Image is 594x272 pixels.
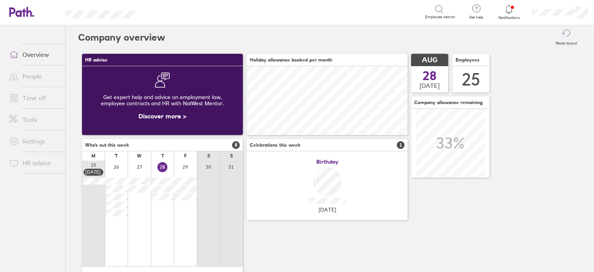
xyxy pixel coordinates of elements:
div: [DATE] [85,169,101,175]
span: 8 [232,141,240,149]
div: W [137,153,142,159]
span: 28 [423,70,437,82]
a: HR advice [3,155,65,171]
a: Settings [3,133,65,149]
div: T [161,153,164,159]
div: 25 [462,70,480,89]
div: S [230,153,233,159]
div: Get expert help and advice on employment law, employee contracts and HR with NatWest Mentor. [88,88,237,113]
div: M [91,153,96,159]
span: Who's out this week [85,142,129,148]
span: Employees [456,57,480,63]
div: T [115,153,118,159]
div: F [184,153,187,159]
span: [DATE] [319,207,336,213]
span: HR advice [85,57,108,63]
span: Employee search [425,15,455,19]
a: Tools [3,112,65,127]
a: People [3,68,65,84]
a: Discover more > [138,112,186,120]
a: Time off [3,90,65,106]
h2: Company overview [78,25,165,50]
a: Notifications [497,4,522,20]
span: [DATE] [420,82,440,89]
span: Birthday [316,159,338,165]
a: Overview [3,47,65,62]
div: S [207,153,210,159]
button: Reset layout [551,25,582,50]
span: Celebrations this week [250,142,300,148]
label: Reset layout [551,39,582,46]
span: Get help [464,15,489,20]
span: AUG [422,56,437,64]
span: Holiday allowance booked per month [250,57,332,63]
span: 1 [397,141,405,149]
div: Search [157,8,177,15]
span: Notifications [497,15,522,20]
span: Company allowance remaining [414,100,483,105]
